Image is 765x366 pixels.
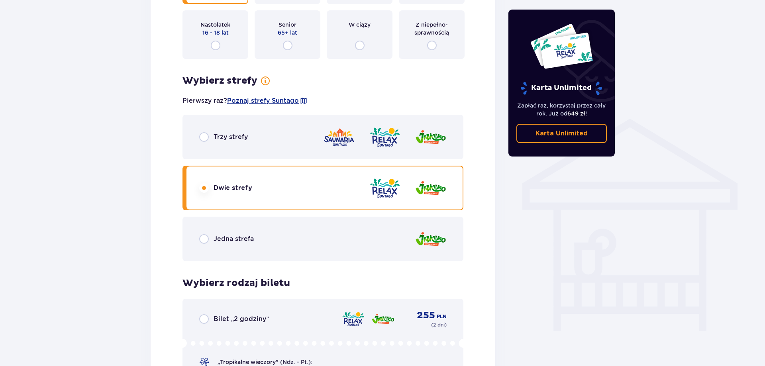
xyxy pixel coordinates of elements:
[431,321,447,329] p: ( 2 dni )
[278,29,297,37] span: 65+ lat
[214,315,269,323] span: Bilet „2 godziny”
[214,235,254,243] span: Jedna strefa
[516,124,607,143] a: Karta Unlimited
[202,29,229,37] span: 16 - 18 lat
[323,126,355,149] img: Saunaria
[182,277,290,289] h3: Wybierz rodzaj biletu
[415,126,447,149] img: Jamango
[530,23,593,69] img: Dwie karty całoroczne do Suntago z napisem 'UNLIMITED RELAX', na białym tle z tropikalnymi liśćmi...
[535,129,588,138] p: Karta Unlimited
[406,21,457,37] span: Z niepełno­sprawnością
[218,358,312,366] span: „Tropikalne wieczory" (Ndz. - Pt.):
[371,311,395,327] img: Jamango
[182,96,308,105] p: Pierwszy raz?
[369,126,401,149] img: Relax
[369,177,401,200] img: Relax
[520,81,603,95] p: Karta Unlimited
[516,102,607,117] p: Zapłać raz, korzystaj przez cały rok. Już od !
[227,96,299,105] a: Poznaj strefy Suntago
[415,228,447,251] img: Jamango
[341,311,365,327] img: Relax
[279,21,296,29] span: Senior
[200,21,230,29] span: Nastolatek
[349,21,371,29] span: W ciąży
[415,177,447,200] img: Jamango
[437,313,447,320] span: PLN
[567,110,585,117] span: 649 zł
[417,309,435,321] span: 255
[214,184,252,192] span: Dwie strefy
[214,133,248,141] span: Trzy strefy
[182,75,257,87] h3: Wybierz strefy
